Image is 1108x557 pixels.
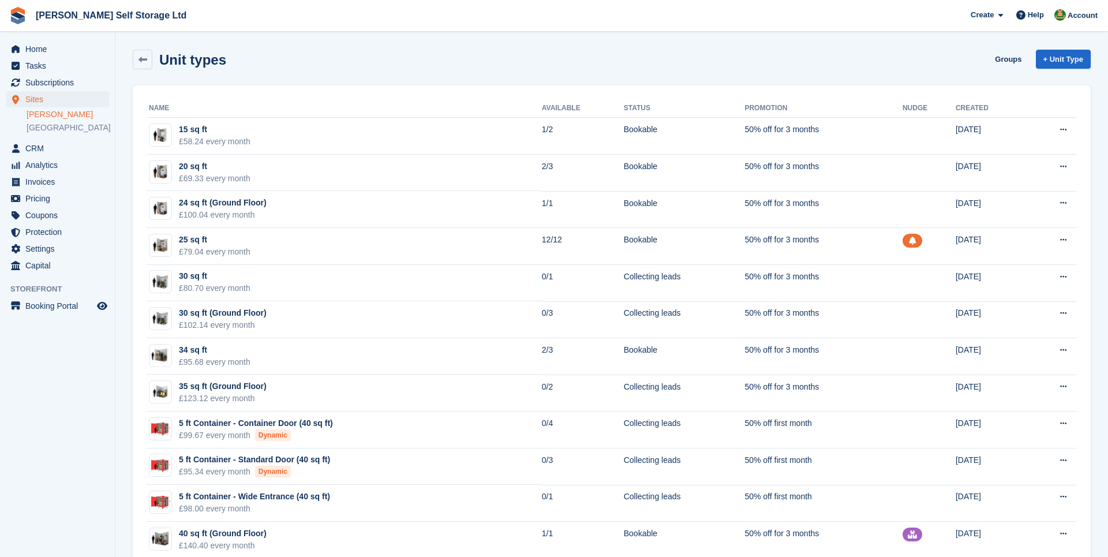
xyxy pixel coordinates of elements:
td: [DATE] [956,118,1025,155]
td: [DATE] [956,228,1025,265]
span: Coupons [25,207,95,223]
td: Bookable [624,118,745,155]
span: Settings [25,241,95,257]
a: menu [6,91,109,107]
span: Sites [25,91,95,107]
img: Joshua Wild [1054,9,1066,21]
span: Account [1068,10,1098,21]
a: menu [6,257,109,274]
span: Protection [25,224,95,240]
img: 5ftContainerDiagram.jpg [149,421,171,436]
span: Invoices [25,174,95,190]
span: Create [971,9,994,21]
td: [DATE] [956,301,1025,338]
div: Dynamic [255,466,291,477]
span: Subscriptions [25,74,95,91]
div: £98.00 every month [179,503,330,515]
span: CRM [25,140,95,156]
td: [DATE] [956,375,1025,412]
td: Bookable [624,228,745,265]
td: 50% off for 3 months [744,301,903,338]
td: 1/2 [542,118,624,155]
div: 24 sq ft (Ground Floor) [179,197,267,209]
img: 25-sqft-unit.jpg [149,237,171,254]
img: 5ftContainerDiagram.jpg [149,495,171,510]
td: 2/3 [542,338,624,375]
td: 50% off for 3 months [744,265,903,302]
th: Available [542,99,624,118]
img: 5ftContainerDiagram.jpg [149,458,171,473]
td: 50% off for 3 months [744,118,903,155]
a: [GEOGRAPHIC_DATA] [27,122,109,133]
a: menu [6,41,109,57]
td: 0/4 [542,412,624,448]
img: 30-sqft-unit.jpg [149,311,171,327]
a: [PERSON_NAME] [27,109,109,120]
img: 32-sqft-unit.jpg [149,347,171,364]
td: 50% off first month [744,412,903,448]
img: 30-sqft-unit.jpg [149,274,171,290]
img: 20-sqft-unit.jpg [149,163,171,180]
td: 50% off for 3 months [744,338,903,375]
div: £102.14 every month [179,319,267,331]
span: Analytics [25,157,95,173]
span: Home [25,41,95,57]
td: 0/1 [542,485,624,522]
img: 40-sqft-unit.jpg [149,530,171,547]
div: 5 ft Container - Standard Door (40 sq ft) [179,454,330,466]
a: menu [6,140,109,156]
span: Capital [25,257,95,274]
div: £100.04 every month [179,209,267,221]
td: 0/3 [542,448,624,485]
img: 20-sqft-unit.jpg [149,200,171,217]
div: £123.12 every month [179,392,267,405]
span: Storefront [10,283,115,295]
td: Collecting leads [624,448,745,485]
div: £80.70 every month [179,282,250,294]
a: [PERSON_NAME] Self Storage Ltd [31,6,191,25]
img: stora-icon-8386f47178a22dfd0bd8f6a31ec36ba5ce8667c1dd55bd0f319d3a0aa187defe.svg [9,7,27,24]
div: 30 sq ft (Ground Floor) [179,307,267,319]
td: 1/1 [542,191,624,228]
th: Name [147,99,542,118]
td: 50% off first month [744,448,903,485]
div: £79.04 every month [179,246,250,258]
a: menu [6,157,109,173]
div: 20 sq ft [179,160,250,173]
div: 34 sq ft [179,344,250,356]
td: [DATE] [956,265,1025,302]
th: Promotion [744,99,903,118]
a: Groups [990,50,1026,69]
td: 50% off first month [744,485,903,522]
td: [DATE] [956,338,1025,375]
div: 5 ft Container - Wide Entrance (40 sq ft) [179,491,330,503]
div: 40 sq ft (Ground Floor) [179,528,267,540]
div: £58.24 every month [179,136,250,148]
div: 30 sq ft [179,270,250,282]
a: menu [6,298,109,314]
td: Bookable [624,191,745,228]
img: 15-sqft-unit.jpg [149,127,171,144]
td: [DATE] [956,448,1025,485]
div: Dynamic [255,429,291,441]
div: £140.40 every month [179,540,267,552]
td: Bookable [624,155,745,192]
td: 50% off for 3 months [744,191,903,228]
a: menu [6,224,109,240]
th: Created [956,99,1025,118]
td: [DATE] [956,155,1025,192]
td: 0/2 [542,375,624,412]
div: 15 sq ft [179,124,250,136]
div: £69.33 every month [179,173,250,185]
th: Status [624,99,745,118]
h2: Unit types [159,52,226,68]
td: Collecting leads [624,412,745,448]
a: + Unit Type [1036,50,1091,69]
span: Help [1028,9,1044,21]
span: Booking Portal [25,298,95,314]
td: 12/12 [542,228,624,265]
th: Nudge [903,99,956,118]
img: 35-sqft-unit.jpg [149,384,171,401]
div: £99.67 every month [179,429,333,442]
td: 2/3 [542,155,624,192]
